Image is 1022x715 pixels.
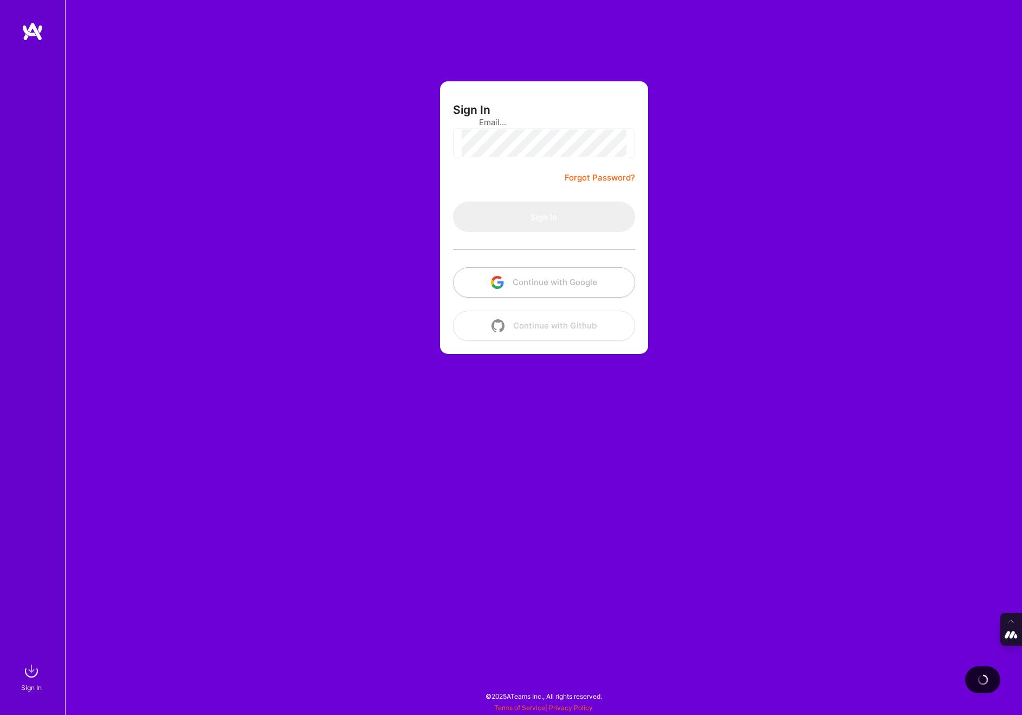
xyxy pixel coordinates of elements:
div: © 2025 ATeams Inc., All rights reserved. [65,682,1022,710]
input: Email... [479,108,609,136]
img: sign in [21,660,42,682]
span: | [494,704,593,712]
img: loading [978,674,988,685]
img: logo [22,22,43,41]
button: Continue with Google [453,267,635,298]
img: icon [491,319,504,332]
a: Forgot Password? [565,171,635,184]
a: Terms of Service [494,704,545,712]
img: icon [491,276,504,289]
button: Sign In [453,202,635,232]
button: Continue with Github [453,311,635,341]
div: Sign In [21,682,42,693]
a: sign inSign In [23,660,42,693]
h3: Sign In [453,103,490,117]
a: Privacy Policy [549,704,593,712]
